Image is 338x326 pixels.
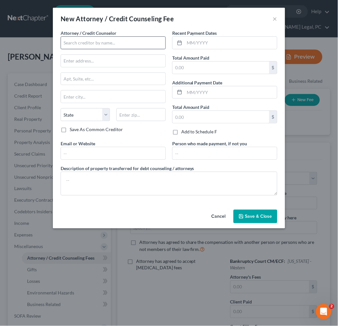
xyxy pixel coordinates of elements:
input: MM/YYYY [184,37,277,49]
span: New [61,15,75,23]
span: Attorney / Credit Counselor [61,30,116,36]
iframe: Intercom live chat [316,304,332,320]
label: Person who made payment, if not you [172,140,247,147]
label: Additional Payment Date [172,79,223,86]
label: Description of property transferred for debt counseling / attorneys [61,165,194,172]
input: Apt, Suite, etc... [61,73,165,85]
div: $ [269,62,277,74]
input: MM/YYYY [184,86,277,99]
label: Save As Common Creditor [70,126,123,133]
button: × [273,15,277,23]
input: -- [173,147,277,159]
input: Search creditor by name... [61,36,166,49]
input: Enter address... [61,55,165,67]
input: 0.00 [173,111,269,123]
label: Total Amount Paid [172,104,210,110]
label: Email or Website [61,140,95,147]
div: $ [269,111,277,123]
button: Save & Close [234,210,277,223]
input: -- [61,147,165,159]
label: Add to Schedule F [181,129,217,135]
label: Total Amount Paid [172,54,210,61]
button: Cancel [206,210,231,223]
input: Enter zip... [116,108,166,121]
span: Save & Close [245,214,272,219]
input: Enter city... [61,91,165,103]
span: Attorney / Credit Counseling Fee [76,15,174,23]
span: 2 [329,304,334,309]
input: 0.00 [173,62,269,74]
label: Recent Payment Dates [172,30,217,36]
